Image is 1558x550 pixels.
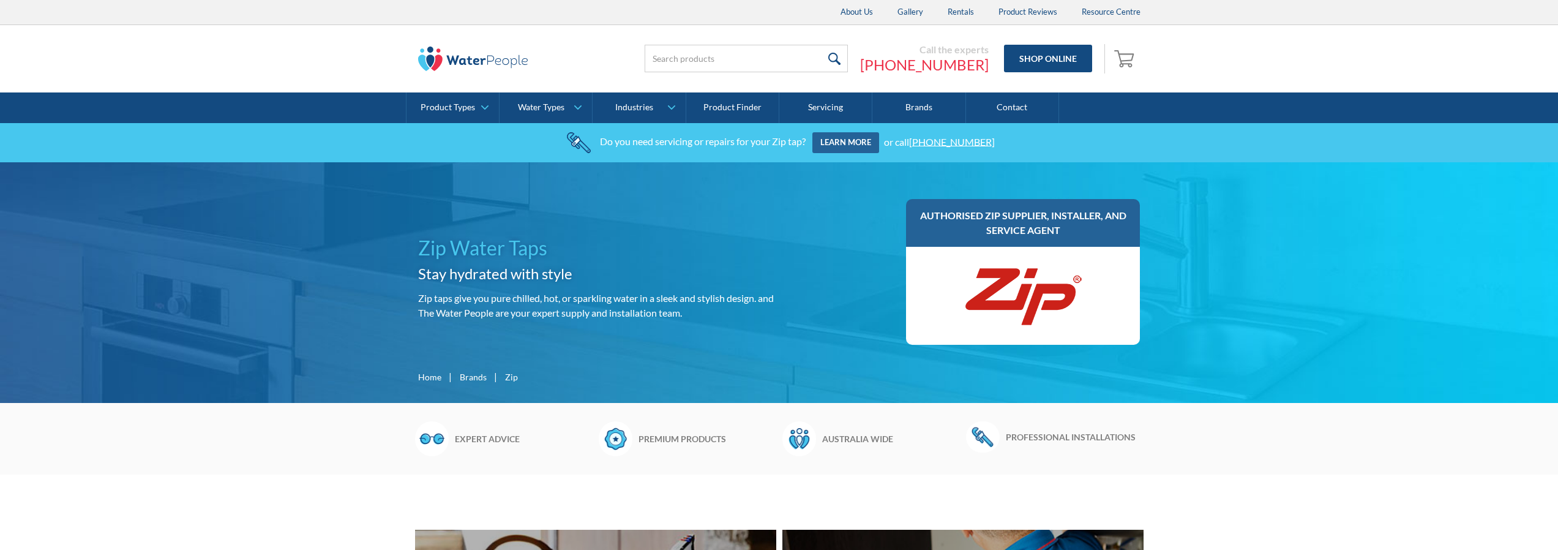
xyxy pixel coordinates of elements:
[645,45,848,72] input: Search products
[962,259,1084,333] img: Zip
[966,421,1000,452] img: Wrench
[406,92,499,123] a: Product Types
[872,92,965,123] a: Brands
[593,92,685,123] a: Industries
[966,92,1059,123] a: Contact
[1004,45,1092,72] a: Shop Online
[1006,431,1144,443] h6: Professional installations
[493,369,499,384] div: |
[505,371,518,383] div: Zip
[909,135,995,147] a: [PHONE_NUMBER]
[418,263,774,285] h2: Stay hydrated with style
[418,47,528,71] img: The Water People
[455,432,593,445] h6: Expert advice
[884,135,995,147] div: or call
[782,421,816,456] img: Waterpeople Symbol
[639,432,776,445] h6: Premium products
[415,421,449,456] img: Glasses
[460,371,487,383] a: Brands
[615,102,653,113] div: Industries
[779,92,872,123] a: Servicing
[418,291,774,320] p: Zip taps give you pure chilled, hot, or sparkling water in a sleek and stylish design. and The Wa...
[812,132,879,153] a: Learn more
[500,92,592,123] a: Water Types
[599,421,632,456] img: Badge
[860,56,989,74] a: [PHONE_NUMBER]
[418,233,774,263] h1: Zip Water Taps
[1111,44,1140,73] a: Open empty cart
[1114,48,1137,68] img: shopping cart
[600,135,806,147] div: Do you need servicing or repairs for your Zip tap?
[822,432,960,445] h6: Australia wide
[421,102,475,113] div: Product Types
[686,92,779,123] a: Product Finder
[860,43,989,56] div: Call the experts
[518,102,564,113] div: Water Types
[918,208,1128,238] h3: Authorised Zip supplier, installer, and service agent
[448,369,454,384] div: |
[418,371,441,383] a: Home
